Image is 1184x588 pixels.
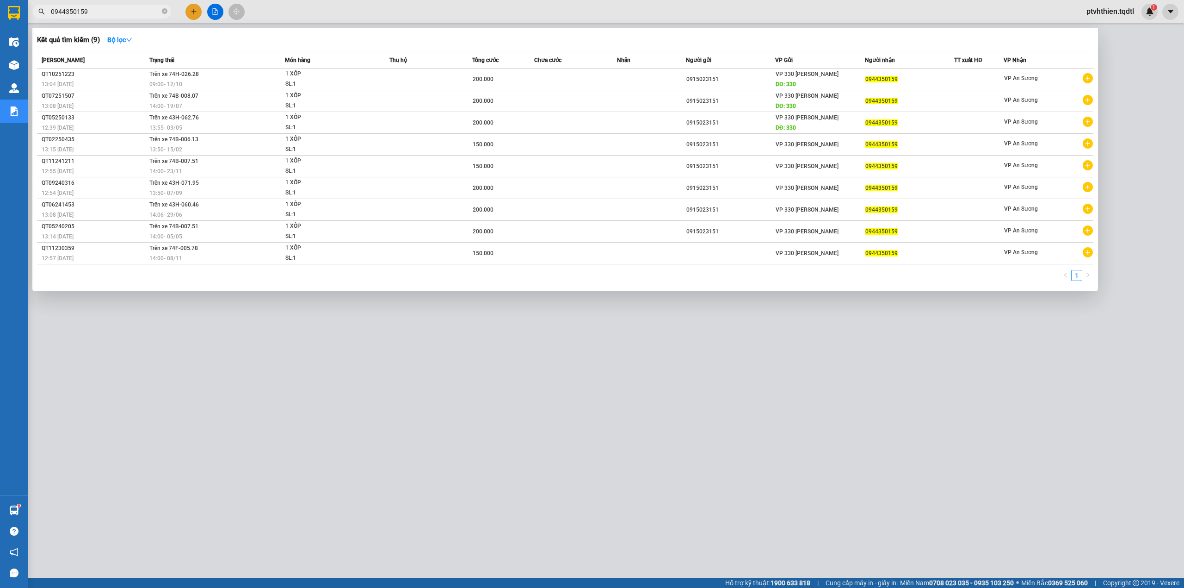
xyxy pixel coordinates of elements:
[1004,206,1038,212] span: VP An Sương
[149,158,198,164] span: Trên xe 74B-007.51
[42,222,147,231] div: QT05240205
[1083,225,1093,236] span: plus-circle
[42,81,74,88] span: 13:04 [DATE]
[865,163,898,169] span: 0944350159
[1004,119,1038,125] span: VP An Sương
[1004,97,1038,103] span: VP An Sương
[38,8,45,15] span: search
[1083,247,1093,257] span: plus-circle
[149,125,182,131] span: 13:55 - 03/05
[285,221,355,231] div: 1 XỐP
[865,206,898,213] span: 0944350159
[1083,117,1093,127] span: plus-circle
[126,37,132,43] span: down
[686,57,711,63] span: Người gửi
[686,140,775,150] div: 0915023151
[954,57,982,63] span: TT xuất HĐ
[285,134,355,144] div: 1 XỐP
[9,106,19,116] img: solution-icon
[149,233,182,240] span: 14:00 - 05/05
[776,185,839,191] span: VP 330 [PERSON_NAME]
[42,135,147,144] div: QT02250435
[42,190,74,196] span: 12:54 [DATE]
[42,103,74,109] span: 13:08 [DATE]
[10,527,18,536] span: question-circle
[776,141,839,148] span: VP 330 [PERSON_NAME]
[865,57,895,63] span: Người nhận
[1083,95,1093,105] span: plus-circle
[776,163,839,169] span: VP 330 [PERSON_NAME]
[865,98,898,104] span: 0944350159
[1072,270,1082,281] a: 1
[285,178,355,188] div: 1 XỐP
[42,244,147,253] div: QT11230359
[473,163,493,169] span: 150.000
[285,113,355,123] div: 1 XỐP
[617,57,630,63] span: Nhãn
[42,57,85,63] span: [PERSON_NAME]
[149,103,182,109] span: 14:00 - 19/07
[285,156,355,166] div: 1 XỐP
[865,185,898,191] span: 0944350159
[37,35,100,45] h3: Kết quả tìm kiếm ( 9 )
[285,231,355,242] div: SL: 1
[285,253,355,263] div: SL: 1
[473,228,493,235] span: 200.000
[865,250,898,256] span: 0944350159
[1004,184,1038,190] span: VP An Sương
[285,166,355,176] div: SL: 1
[1004,140,1038,147] span: VP An Sương
[686,118,775,128] div: 0915023151
[686,183,775,193] div: 0915023151
[1083,204,1093,214] span: plus-circle
[10,569,18,577] span: message
[776,206,839,213] span: VP 330 [PERSON_NAME]
[1083,160,1093,170] span: plus-circle
[1060,270,1071,281] li: Previous Page
[42,156,147,166] div: QT11241211
[776,93,839,99] span: VP 330 [PERSON_NAME]
[1004,249,1038,256] span: VP An Sương
[776,81,796,88] span: DĐ: 330
[1004,227,1038,234] span: VP An Sương
[686,205,775,215] div: 0915023151
[776,71,839,77] span: VP 330 [PERSON_NAME]
[285,188,355,198] div: SL: 1
[9,37,19,47] img: warehouse-icon
[149,180,199,186] span: Trên xe 43H-071.95
[149,136,198,143] span: Trên xe 74B-006.13
[285,144,355,155] div: SL: 1
[42,212,74,218] span: 13:08 [DATE]
[1004,57,1026,63] span: VP Nhận
[473,206,493,213] span: 200.000
[42,200,147,210] div: QT06241453
[865,119,898,126] span: 0944350159
[42,69,147,79] div: QT10251223
[10,548,18,557] span: notification
[1063,272,1068,278] span: left
[9,60,19,70] img: warehouse-icon
[1083,73,1093,83] span: plus-circle
[149,93,198,99] span: Trên xe 74B-008.07
[285,123,355,133] div: SL: 1
[473,119,493,126] span: 200.000
[285,69,355,79] div: 1 XỐP
[1060,270,1071,281] button: left
[285,101,355,111] div: SL: 1
[776,125,796,131] span: DĐ: 330
[1082,270,1093,281] li: Next Page
[149,146,182,153] span: 13:50 - 15/02
[149,255,182,262] span: 14:00 - 08/11
[149,57,174,63] span: Trạng thái
[42,168,74,175] span: 12:55 [DATE]
[1071,270,1082,281] li: 1
[107,36,132,44] strong: Bộ lọc
[473,250,493,256] span: 150.000
[8,6,20,20] img: logo-vxr
[473,141,493,148] span: 150.000
[149,81,182,88] span: 09:00 - 12/10
[149,223,198,230] span: Trên xe 74B-007.51
[686,162,775,171] div: 0915023151
[472,57,499,63] span: Tổng cước
[865,76,898,82] span: 0944350159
